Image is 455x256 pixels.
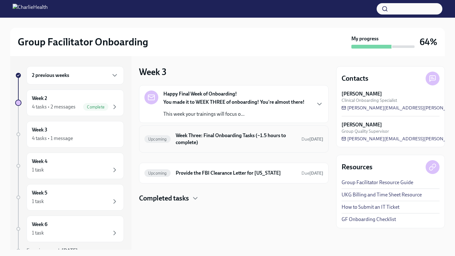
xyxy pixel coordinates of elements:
span: October 18th, 2025 09:00 [301,136,323,142]
a: Group Facilitator Resource Guide [342,179,413,186]
strong: [DATE] [309,171,323,176]
div: 4 tasks • 1 message [32,135,73,142]
a: GF Onboarding Checklist [342,216,396,223]
a: How to Submit an IT Ticket [342,204,399,211]
h6: Week 3 [32,126,47,133]
div: 2 previous weeks [27,66,124,84]
a: Week 51 task [15,184,124,211]
span: Complete [83,105,108,109]
strong: [PERSON_NAME] [342,121,382,128]
h6: 2 previous weeks [32,72,69,79]
h3: Week 3 [139,66,167,78]
strong: My progress [351,35,379,42]
span: Experience ends [27,247,78,253]
a: Week 61 task [15,216,124,242]
strong: [PERSON_NAME] [342,90,382,97]
strong: You made it to WEEK THREE of onboarding! You're almost there! [163,99,305,105]
div: 1 task [32,230,44,236]
a: Week 24 tasks • 2 messagesComplete [15,90,124,116]
h6: Week 6 [32,221,47,228]
span: Group Quality Supervisor [342,128,389,134]
strong: [DATE] [309,137,323,142]
img: CharlieHealth [13,4,48,14]
h4: Contacts [342,74,368,83]
h6: Week 2 [32,95,47,102]
a: UKG Billing and Time Sheet Resource [342,191,422,198]
h6: Week Three: Final Onboarding Tasks (~1.5 hours to complete) [176,132,296,146]
div: 1 task [32,198,44,205]
div: Completed tasks [139,194,329,203]
span: Upcoming [144,171,171,176]
span: Due [301,137,323,142]
h6: Week 5 [32,189,47,196]
span: Clinical Onboarding Specialist [342,97,397,103]
span: November 4th, 2025 08:00 [301,170,323,176]
h2: Group Facilitator Onboarding [18,36,148,48]
p: This week your trainings will focus o... [163,111,305,118]
span: Due [301,171,323,176]
div: 4 tasks • 2 messages [32,103,76,110]
a: UpcomingProvide the FBI Clearance Letter for [US_STATE]Due[DATE] [144,168,323,178]
h4: Resources [342,162,373,172]
strong: Happy Final Week of Onboarding! [163,90,237,97]
h3: 64% [420,36,437,48]
h6: Provide the FBI Clearance Letter for [US_STATE] [176,170,296,177]
h6: Week 4 [32,158,47,165]
a: Week 41 task [15,153,124,179]
div: 1 task [32,166,44,173]
strong: [DATE] [62,247,78,253]
h4: Completed tasks [139,194,189,203]
a: UpcomingWeek Three: Final Onboarding Tasks (~1.5 hours to complete)Due[DATE] [144,131,323,147]
span: Upcoming [144,137,171,142]
a: Week 34 tasks • 1 message [15,121,124,148]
